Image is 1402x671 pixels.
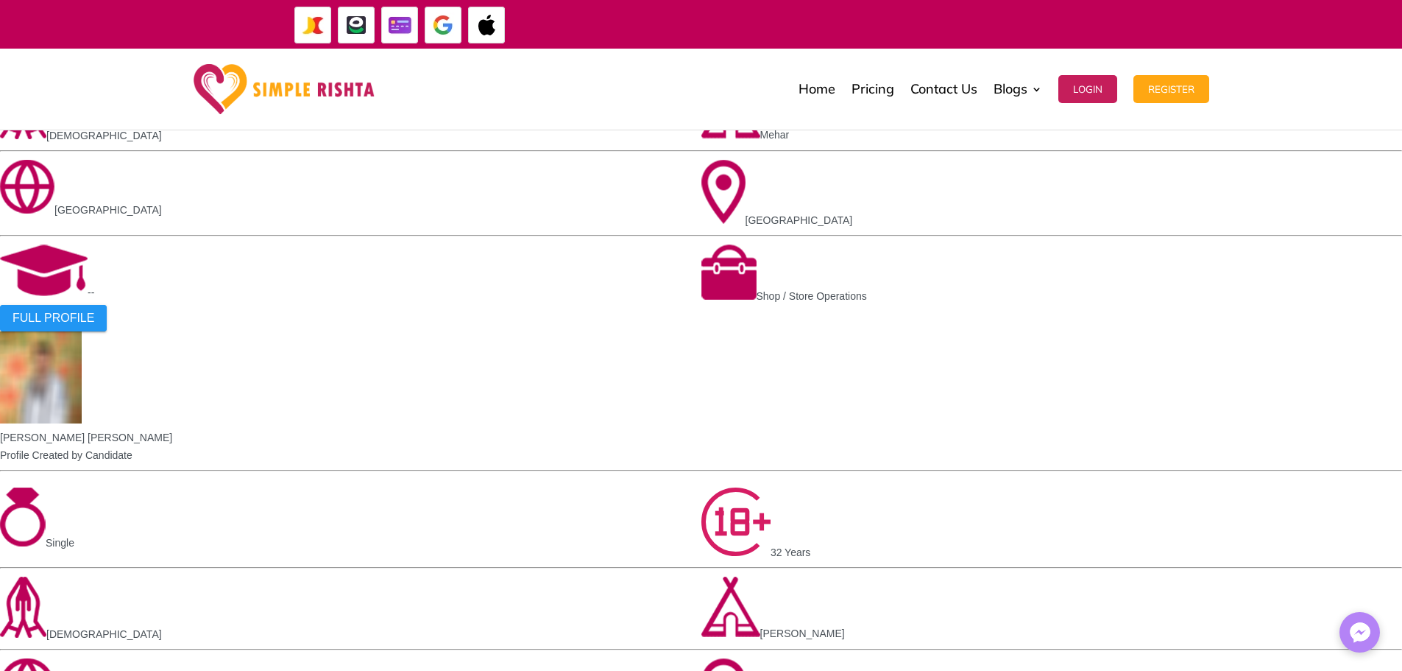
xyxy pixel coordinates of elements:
[852,52,894,126] a: Pricing
[54,204,162,216] span: [GEOGRAPHIC_DATA]
[910,52,977,126] a: Contact Us
[46,628,162,640] span: [DEMOGRAPHIC_DATA]
[88,287,94,298] span: --
[771,547,811,558] span: 32 Years
[46,537,74,549] span: Single
[799,52,835,126] a: Home
[1133,52,1209,126] a: Register
[757,290,867,302] span: Shop / Store Operations
[13,312,94,325] span: FULL PROFILE
[760,628,845,639] span: [PERSON_NAME]
[1058,75,1117,103] button: Login
[760,129,790,141] span: Mehar
[1345,618,1375,647] img: Messenger
[1058,52,1117,126] a: Login
[746,214,853,226] span: [GEOGRAPHIC_DATA]
[1133,75,1209,103] button: Register
[46,130,162,141] span: [DEMOGRAPHIC_DATA]
[994,52,1042,126] a: Blogs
